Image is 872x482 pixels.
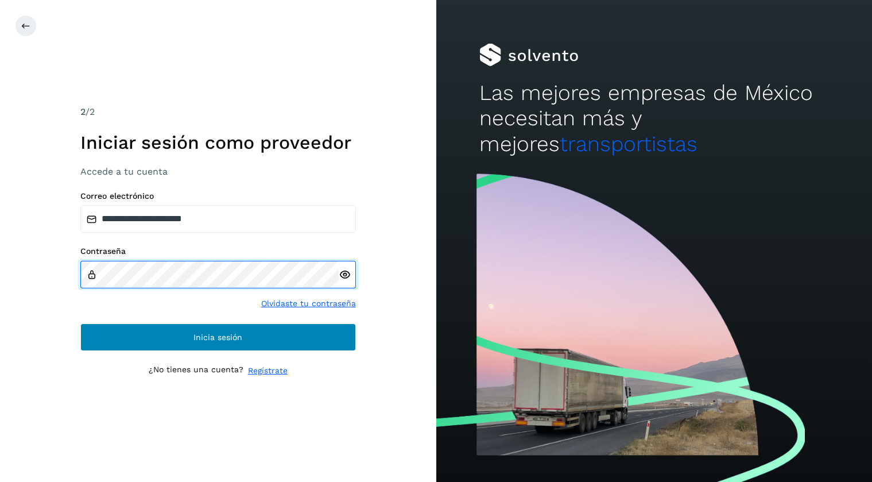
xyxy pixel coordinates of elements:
[80,105,356,119] div: /2
[261,298,356,310] a: Olvidaste tu contraseña
[80,106,86,117] span: 2
[479,80,828,157] h2: Las mejores empresas de México necesitan más y mejores
[80,246,356,256] label: Contraseña
[80,166,356,177] h3: Accede a tu cuenta
[80,132,356,153] h1: Iniciar sesión como proveedor
[248,365,288,377] a: Regístrate
[80,191,356,201] label: Correo electrónico
[193,333,242,341] span: Inicia sesión
[80,323,356,351] button: Inicia sesión
[560,132,697,156] span: transportistas
[149,365,243,377] p: ¿No tienes una cuenta?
